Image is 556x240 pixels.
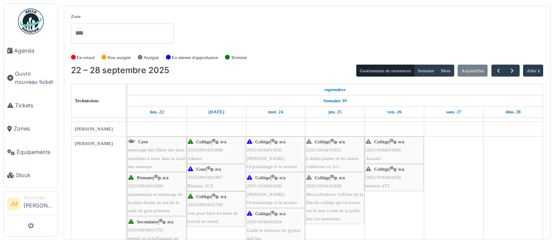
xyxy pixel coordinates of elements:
[4,62,58,94] a: Ouvrir nouveau ticket
[306,183,341,188] span: 2025/10/64/01828
[221,194,227,199] span: n/a
[247,147,282,152] span: 2025/10/64/01836
[306,138,364,171] div: |
[280,139,286,144] span: n/a
[188,165,245,190] div: |
[7,195,54,215] a: JM Technicien[PERSON_NAME]
[523,65,543,77] button: Aller à
[188,210,238,224] span: voir pour faire les bons de travail en retard
[4,94,58,117] a: Tickets
[128,147,186,169] span: nettoyage des filtres des deux machines à laver dans le local des souweps
[196,194,211,199] span: Collège
[7,198,20,210] li: JM
[322,84,348,95] a: 22 septembre 2025
[339,139,345,144] span: n/a
[77,54,95,61] label: En retard
[188,183,213,188] span: Rideaux 2C9
[138,139,148,144] span: Cave
[196,139,211,144] span: Collège
[247,219,282,224] span: 2025/10/64/01834
[14,124,54,133] span: Zones
[339,175,345,180] span: n/a
[437,65,454,77] button: Mois
[18,9,44,34] img: Badge_color-CXgf-gQk.svg
[206,107,227,117] a: 23 septembre 2025
[128,174,186,215] div: |
[315,139,330,144] span: Collège
[366,138,423,163] div: |
[247,174,304,207] div: |
[255,175,270,180] span: Collège
[188,147,223,152] span: 2025/09/64/01808
[107,54,131,61] label: Non assigné
[491,65,506,77] button: Précédent
[196,166,206,172] span: Cour
[71,13,81,20] label: Zone
[17,148,54,156] span: Équipements
[167,219,173,224] span: n/a
[16,171,54,179] span: Stock
[385,107,404,117] a: 26 septembre 2025
[74,27,83,39] input: Tous
[128,227,163,232] span: 2025/09/64/01793
[247,183,282,188] span: 2025/10/64/01836
[75,98,99,103] span: Techniciens
[188,175,223,180] span: 2025/09/64/01807
[458,65,488,77] button: Aujourd'hui
[71,65,169,76] h2: 22 – 28 septembre 2025
[128,183,163,188] span: 2025/09/64/01800
[188,156,202,161] span: rideaux
[321,95,349,106] a: Semaine 39
[247,138,304,171] div: |
[172,54,218,61] label: En attente d'approbation
[231,54,247,61] label: Terminé
[215,166,221,172] span: n/a
[14,47,54,55] span: Agenda
[247,192,297,205] span: [PERSON_NAME] l'échafaudage et le stocker
[24,195,54,213] li: [PERSON_NAME]
[148,107,166,117] a: 22 septembre 2025
[15,101,54,110] span: Tickets
[306,147,341,152] span: 2025/10/64/01831
[366,147,401,152] span: 2025/10/64/01840
[356,65,414,77] button: Gestionnaire de ressources
[75,126,113,131] span: [PERSON_NAME]
[315,175,330,180] span: Collège
[128,192,183,213] span: maintenance et nettoyage de la plate-forme du toit de la salle de gym primaire
[444,107,464,117] a: 27 septembre 2025
[255,139,270,144] span: Collège
[266,107,285,117] a: 24 septembre 2025
[4,39,58,62] a: Agenda
[137,219,158,224] span: Secondaire
[4,164,58,187] a: Stock
[280,211,286,216] span: n/a
[326,107,344,117] a: 25 septembre 2025
[505,65,519,77] button: Suivant
[366,156,381,161] span: Accueil
[144,54,159,61] label: Assigné
[255,211,270,216] span: Collège
[75,141,113,146] span: [PERSON_NAME]
[188,202,223,207] span: 2025/09/64/01796
[374,139,389,144] span: Collège
[306,192,363,222] span: Merci d'enlever l'affiche de la fête du collège qui ce trouve sur le mur a côté de la grille des ...
[374,166,389,172] span: Collège
[306,174,364,223] div: |
[4,117,58,141] a: Zones
[188,138,245,163] div: |
[15,70,54,86] span: Ouvrir nouveau ticket
[137,175,154,180] span: Primaire
[221,139,227,144] span: n/a
[399,139,405,144] span: n/a
[503,107,523,117] a: 28 septembre 2025
[163,175,169,180] span: n/a
[188,193,245,225] div: |
[306,156,359,169] span: 2 dalles parties et les autres s'enlèvent en 1c2
[4,140,58,164] a: Équipements
[414,65,438,77] button: Semaine
[247,156,297,169] span: [PERSON_NAME] l'échafaudage et le stocker
[280,175,286,180] span: n/a
[366,175,401,180] span: 2025/10/64/01839
[399,166,405,172] span: n/a
[366,165,423,190] div: |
